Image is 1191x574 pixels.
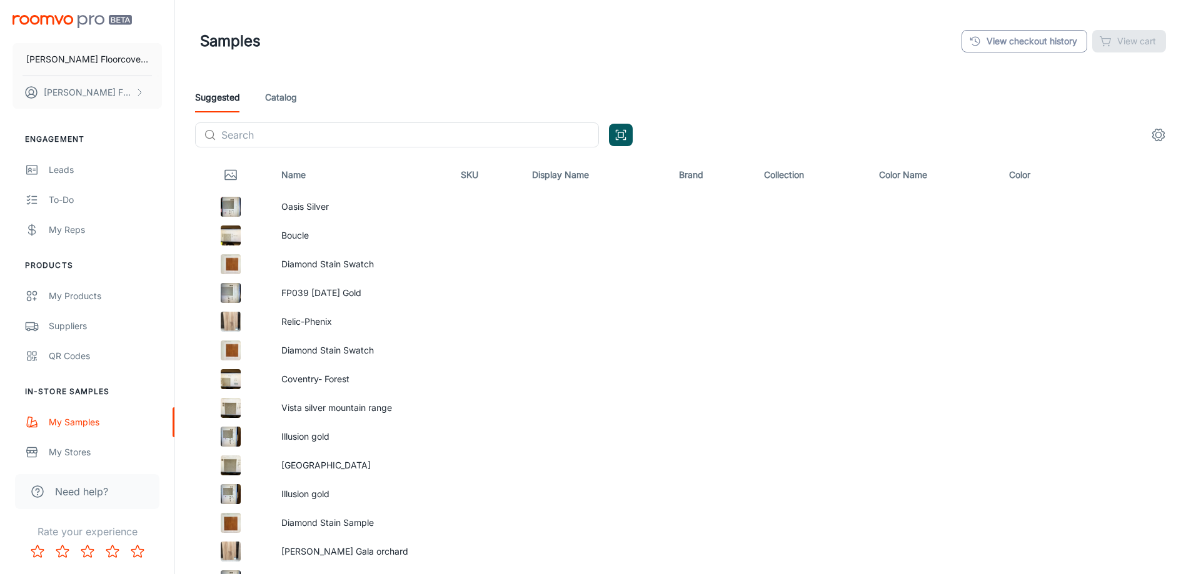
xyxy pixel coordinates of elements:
[49,349,162,363] div: QR Codes
[271,192,451,221] td: Oasis Silver
[13,15,132,28] img: Roomvo PRO Beta
[754,157,869,192] th: Collection
[265,82,297,112] a: Catalog
[522,157,669,192] th: Display Name
[200,30,261,52] h1: Samples
[221,122,599,147] input: Search
[13,43,162,76] button: [PERSON_NAME] Floorcovering
[669,157,754,192] th: Brand
[100,539,125,564] button: Rate 4 star
[271,422,451,451] td: Illusion gold
[271,307,451,336] td: Relic-Phenix
[271,480,451,508] td: Illusion gold
[223,167,238,182] svg: Thumbnail
[49,319,162,333] div: Suppliers
[55,484,108,499] span: Need help?
[10,524,164,539] p: Rate your experience
[49,193,162,207] div: To-do
[271,537,451,566] td: Audra Gala orchard
[195,82,240,112] a: Suggested
[271,336,451,365] td: Diamond Stain Swatch
[869,157,999,192] th: Color Name
[50,539,75,564] button: Rate 2 star
[271,157,451,192] th: Name
[49,415,162,429] div: My Samples
[271,451,451,480] td: Catania Amphitheater
[962,30,1087,52] a: View checkout history
[999,157,1078,192] th: Color
[49,223,162,237] div: My Reps
[271,393,451,422] td: Vista silver mountain range
[271,279,451,307] td: FP039 Karma Gold
[75,539,100,564] button: Rate 3 star
[49,163,162,177] div: Leads
[271,250,451,279] td: Diamond Stain Swatch
[271,508,451,537] td: Diamond Stain Sample
[1146,122,1171,147] button: settings
[609,124,633,146] button: Open QR code scanner
[451,157,523,192] th: SKU
[26,52,148,66] p: [PERSON_NAME] Floorcovering
[13,76,162,109] button: [PERSON_NAME] Floorcovering
[271,365,451,393] td: Coventry- Forest
[25,539,50,564] button: Rate 1 star
[125,539,150,564] button: Rate 5 star
[44,86,132,99] p: [PERSON_NAME] Floorcovering
[271,221,451,250] td: Boucle
[49,445,162,459] div: My Stores
[49,289,162,303] div: My Products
